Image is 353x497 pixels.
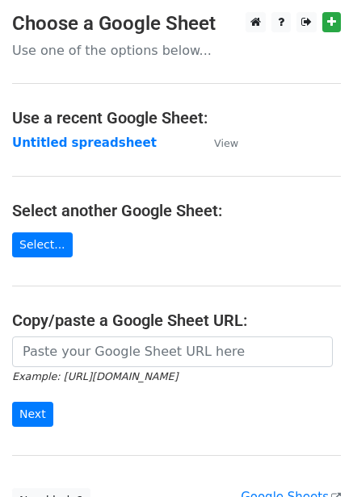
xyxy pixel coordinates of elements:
p: Use one of the options below... [12,42,341,59]
h3: Choose a Google Sheet [12,12,341,35]
a: Select... [12,232,73,257]
input: Paste your Google Sheet URL here [12,336,333,367]
h4: Use a recent Google Sheet: [12,108,341,127]
input: Next [12,402,53,427]
small: Example: [URL][DOMAIN_NAME] [12,370,178,382]
a: View [198,136,238,150]
small: View [214,137,238,149]
h4: Copy/paste a Google Sheet URL: [12,311,341,330]
a: Untitled spreadsheet [12,136,157,150]
h4: Select another Google Sheet: [12,201,341,220]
